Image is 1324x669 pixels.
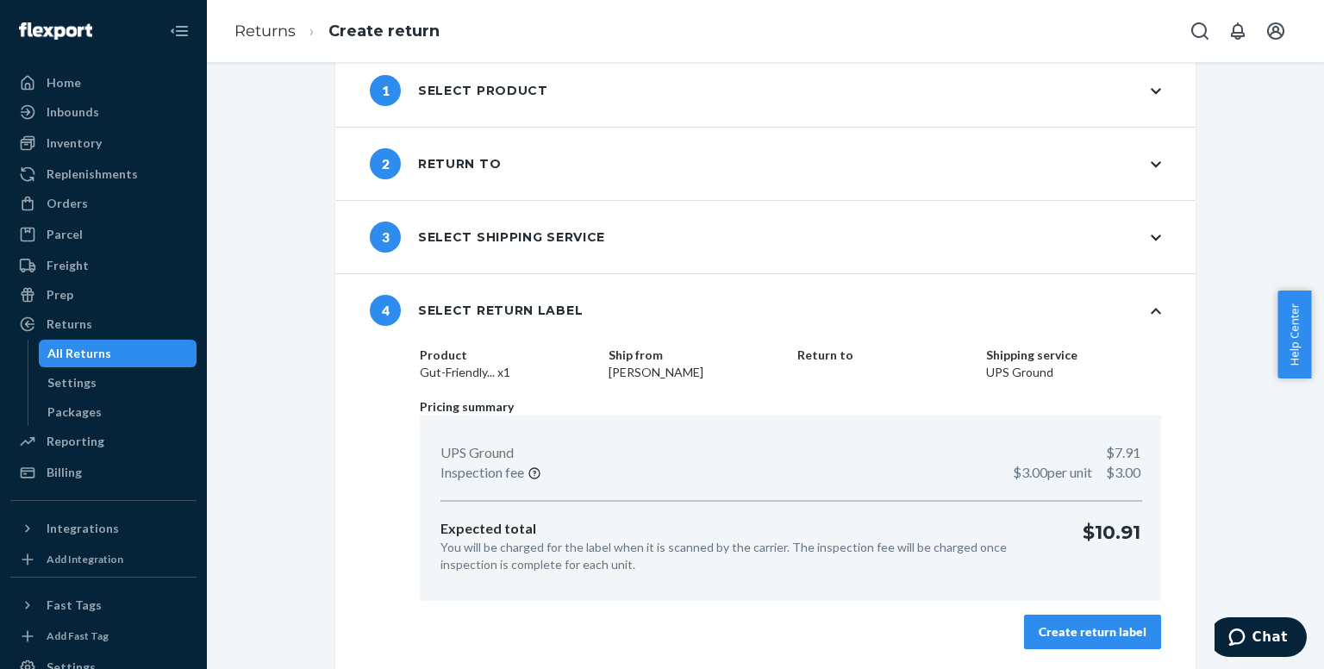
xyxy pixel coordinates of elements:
div: Returns [47,316,92,333]
button: Fast Tags [10,591,197,619]
button: Open account menu [1258,14,1293,48]
a: Inventory [10,129,197,157]
a: Returns [234,22,296,41]
a: Add Integration [10,549,197,570]
div: Orders [47,195,88,212]
div: Select shipping service [370,222,605,253]
div: Select product [370,75,548,106]
p: $7.91 [1106,443,1140,463]
dt: Product [420,347,595,364]
p: Pricing summary [420,398,1161,416]
span: 3 [370,222,401,253]
p: You will be charged for the label when it is scanned by the carrier. The inspection fee will be c... [440,539,1055,573]
a: Orders [10,190,197,217]
div: Add Integration [47,552,123,566]
button: Open Search Box [1183,14,1217,48]
dt: Ship from [609,347,784,364]
button: Open notifications [1221,14,1255,48]
div: Reporting [47,433,104,450]
button: Integrations [10,515,197,542]
a: All Returns [39,340,197,367]
a: Returns [10,310,197,338]
dt: Shipping service [986,347,1161,364]
a: Freight [10,252,197,279]
div: Inventory [47,134,102,152]
a: Create return [328,22,440,41]
iframe: Opens a widget where you can chat to one of our agents [1215,617,1307,660]
div: Fast Tags [47,597,102,614]
div: Inbounds [47,103,99,121]
div: Parcel [47,226,83,243]
div: Settings [47,374,97,391]
p: $10.91 [1083,519,1140,573]
a: Billing [10,459,197,486]
a: Replenishments [10,160,197,188]
button: Create return label [1024,615,1161,649]
dd: UPS Ground [986,364,1161,381]
a: Parcel [10,221,197,248]
div: Freight [47,257,89,274]
div: Billing [47,464,82,481]
p: Inspection fee [440,463,524,483]
div: Add Fast Tag [47,628,109,643]
div: Prep [47,286,73,303]
img: Flexport logo [19,22,92,40]
span: $3.00 per unit [1013,464,1092,480]
div: Return to [370,148,501,179]
div: Packages [47,403,102,421]
a: Settings [39,369,197,397]
ol: breadcrumbs [221,6,453,57]
span: 2 [370,148,401,179]
div: Home [47,74,81,91]
button: Help Center [1277,291,1311,378]
p: Expected total [440,519,1055,539]
div: All Returns [47,345,111,362]
a: Reporting [10,428,197,455]
p: UPS Ground [440,443,514,463]
a: Prep [10,281,197,309]
a: Add Fast Tag [10,626,197,647]
dd: Gut-Friendly... x1 [420,364,595,381]
div: Create return label [1039,623,1146,641]
span: 1 [370,75,401,106]
dt: Return to [797,347,972,364]
dd: [PERSON_NAME] [609,364,784,381]
span: 4 [370,295,401,326]
a: Inbounds [10,98,197,126]
p: $3.00 [1013,463,1140,483]
div: Select return label [370,295,583,326]
div: Integrations [47,520,119,537]
button: Close Navigation [162,14,197,48]
a: Packages [39,398,197,426]
a: Home [10,69,197,97]
div: Replenishments [47,166,138,183]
